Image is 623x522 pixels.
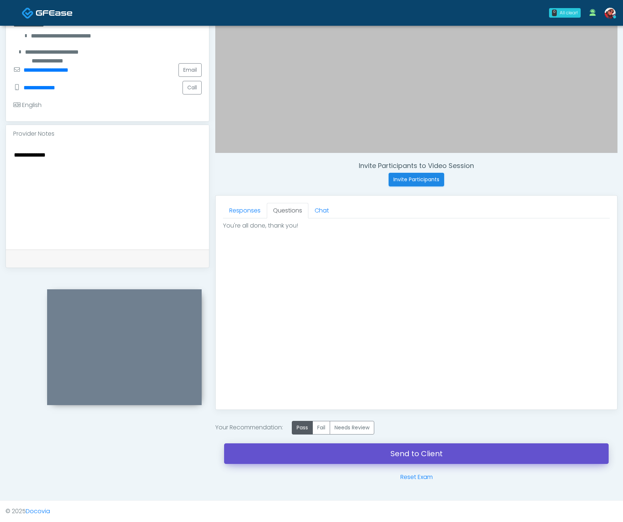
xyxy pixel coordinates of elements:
[36,9,72,17] img: Docovia
[178,63,202,77] a: Email
[224,443,609,464] a: Send to Client
[26,507,50,515] a: Docovia
[22,7,34,19] img: Docovia
[545,5,585,21] a: 0 All clear!
[552,10,557,16] div: 0
[215,421,617,435] div: Your Recommendation:
[330,421,374,435] label: Needs Review
[308,203,335,218] a: Chat
[183,81,202,94] button: Call
[223,221,610,230] p: You're all done, thank you!
[400,473,433,482] a: Reset Exam
[560,10,578,16] div: All clear!
[223,203,267,218] a: Responses
[13,101,42,110] div: English
[605,8,616,19] img: Jameson Stafford
[22,1,72,25] a: Docovia
[267,203,308,218] a: Questions
[215,162,617,170] h4: Invite Participants to Video Session
[292,421,313,435] label: Pass
[6,125,209,143] div: Provider Notes
[6,3,28,25] button: Open LiveChat chat widget
[389,173,444,186] button: Invite Participants
[312,421,330,435] label: Fail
